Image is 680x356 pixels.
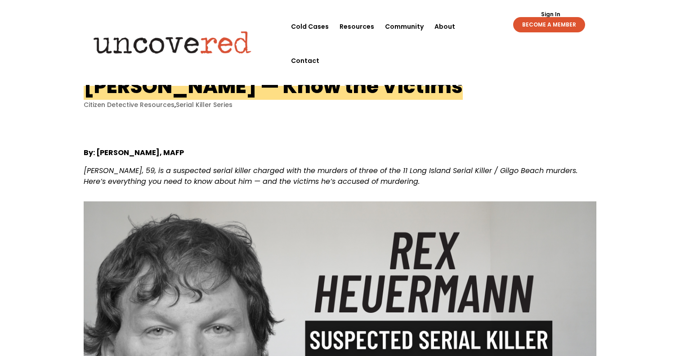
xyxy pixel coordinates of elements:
[513,17,585,32] a: BECOME A MEMBER
[84,165,577,187] span: [PERSON_NAME], 59, is a suspected serial killer charged with the murders of three of the 11 Long ...
[536,12,565,17] a: Sign In
[84,147,184,158] strong: By: [PERSON_NAME], MAFP
[291,44,319,78] a: Contact
[434,9,455,44] a: About
[291,9,329,44] a: Cold Cases
[340,9,374,44] a: Resources
[84,100,174,109] a: Citizen Detective Resources
[84,72,463,100] h1: [PERSON_NAME] — Know the Victims
[176,100,233,109] a: Serial Killer Series
[385,9,424,44] a: Community
[84,101,596,109] p: ,
[86,25,259,60] img: Uncovered logo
